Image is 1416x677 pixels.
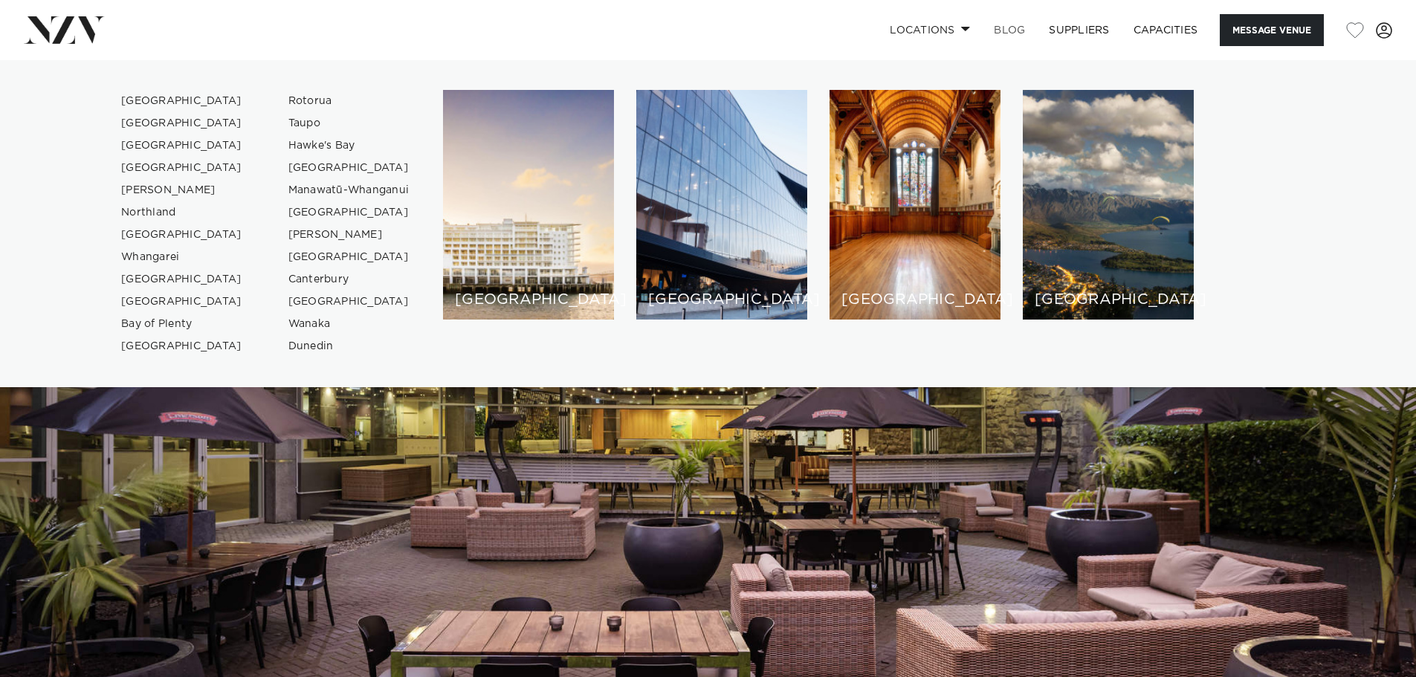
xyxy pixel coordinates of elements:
[277,90,421,112] a: Rotorua
[277,157,421,179] a: [GEOGRAPHIC_DATA]
[443,90,614,320] a: Auckland venues [GEOGRAPHIC_DATA]
[109,335,254,357] a: [GEOGRAPHIC_DATA]
[277,313,421,335] a: Wanaka
[277,135,421,157] a: Hawke's Bay
[277,179,421,201] a: Manawatū-Whanganui
[109,179,254,201] a: [PERSON_NAME]
[455,292,602,308] h6: [GEOGRAPHIC_DATA]
[841,292,989,308] h6: [GEOGRAPHIC_DATA]
[277,291,421,313] a: [GEOGRAPHIC_DATA]
[109,157,254,179] a: [GEOGRAPHIC_DATA]
[277,201,421,224] a: [GEOGRAPHIC_DATA]
[1035,292,1182,308] h6: [GEOGRAPHIC_DATA]
[277,335,421,357] a: Dunedin
[1037,14,1121,46] a: SUPPLIERS
[109,90,254,112] a: [GEOGRAPHIC_DATA]
[277,112,421,135] a: Taupo
[109,268,254,291] a: [GEOGRAPHIC_DATA]
[1023,90,1194,320] a: Queenstown venues [GEOGRAPHIC_DATA]
[277,246,421,268] a: [GEOGRAPHIC_DATA]
[878,14,982,46] a: Locations
[648,292,795,308] h6: [GEOGRAPHIC_DATA]
[109,246,254,268] a: Whangarei
[109,201,254,224] a: Northland
[277,268,421,291] a: Canterbury
[982,14,1037,46] a: BLOG
[109,313,254,335] a: Bay of Plenty
[1122,14,1210,46] a: Capacities
[109,112,254,135] a: [GEOGRAPHIC_DATA]
[109,135,254,157] a: [GEOGRAPHIC_DATA]
[1220,14,1324,46] button: Message Venue
[109,291,254,313] a: [GEOGRAPHIC_DATA]
[24,16,105,43] img: nzv-logo.png
[830,90,1000,320] a: Christchurch venues [GEOGRAPHIC_DATA]
[636,90,807,320] a: Wellington venues [GEOGRAPHIC_DATA]
[277,224,421,246] a: [PERSON_NAME]
[109,224,254,246] a: [GEOGRAPHIC_DATA]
